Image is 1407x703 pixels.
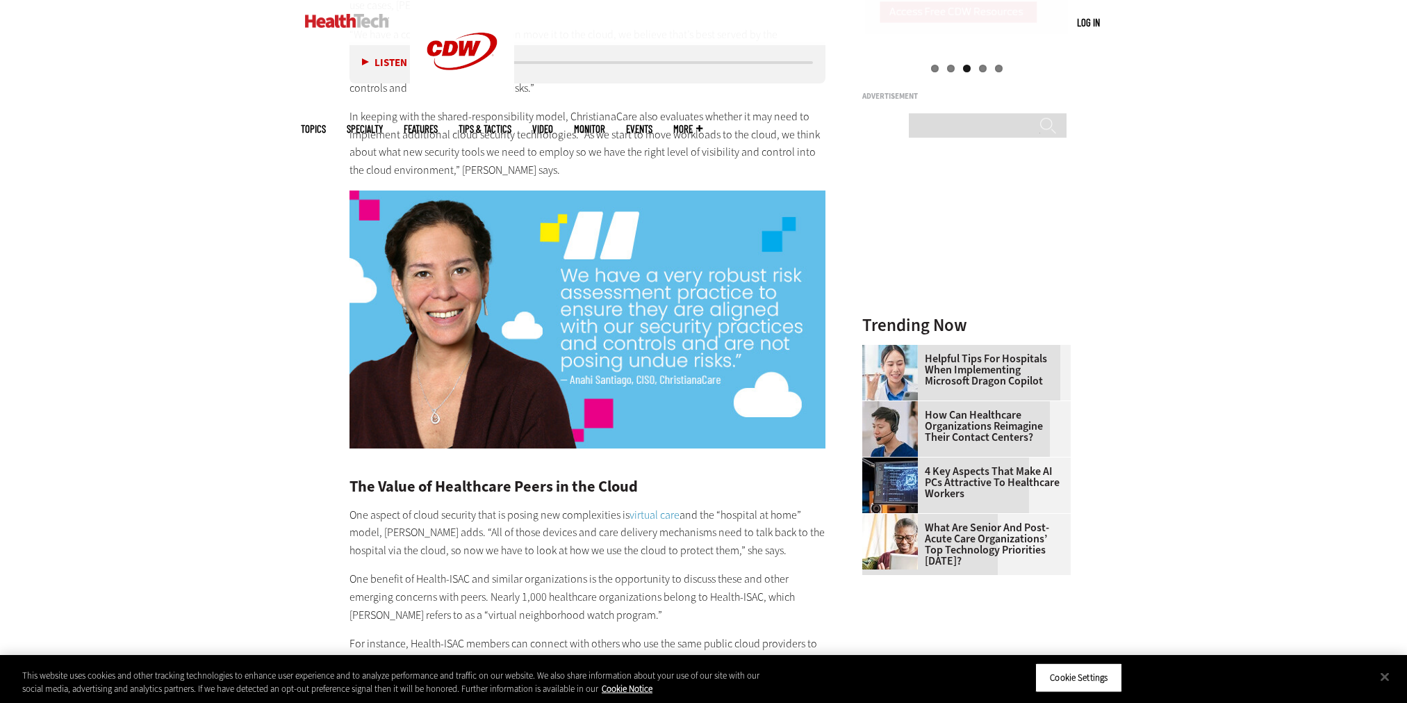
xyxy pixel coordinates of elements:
[862,345,918,401] img: Doctor using phone to dictate to tablet
[532,124,553,134] a: Video
[404,124,438,134] a: Features
[305,14,389,28] img: Home
[22,669,774,696] div: This website uses cookies and other tracking technologies to enhance user experience and to analy...
[1077,15,1100,30] div: User menu
[862,401,918,457] img: Healthcare contact center
[349,570,826,624] p: One benefit of Health-ISAC and similar organizations is the opportunity to discuss these and othe...
[347,124,383,134] span: Specialty
[1035,663,1122,693] button: Cookie Settings
[862,410,1062,443] a: How Can Healthcare Organizations Reimagine Their Contact Centers?
[862,522,1062,567] a: What Are Senior and Post-Acute Care Organizations’ Top Technology Priorities [DATE]?
[602,683,652,695] a: More information about your privacy
[630,508,680,522] a: virtual care
[349,506,826,560] p: One aspect of cloud security that is posing new complexities is and the “hospital at home” model,...
[862,466,1062,499] a: 4 Key Aspects That Make AI PCs Attractive to Healthcare Workers
[574,124,605,134] a: MonITor
[862,514,925,525] a: Older person using tablet
[862,316,1071,334] h3: Trending Now
[862,458,918,513] img: Desktop monitor with brain AI concept
[1077,16,1100,29] a: Log in
[301,124,326,134] span: Topics
[459,124,511,134] a: Tips & Tactics
[862,458,925,469] a: Desktop monitor with brain AI concept
[349,191,826,449] img: Anahi Santiago
[349,479,826,494] h2: The Value of Healthcare Peers in the Cloud
[410,92,514,106] a: CDW
[1369,662,1400,693] button: Close
[862,106,1071,280] iframe: advertisement
[862,345,925,356] a: Doctor using phone to dictate to tablet
[862,353,1062,387] a: Helpful Tips for Hospitals When Implementing Microsoft Dragon Copilot
[626,124,652,134] a: Events
[862,401,925,412] a: Healthcare contact center
[673,124,702,134] span: More
[862,514,918,569] img: Older person using tablet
